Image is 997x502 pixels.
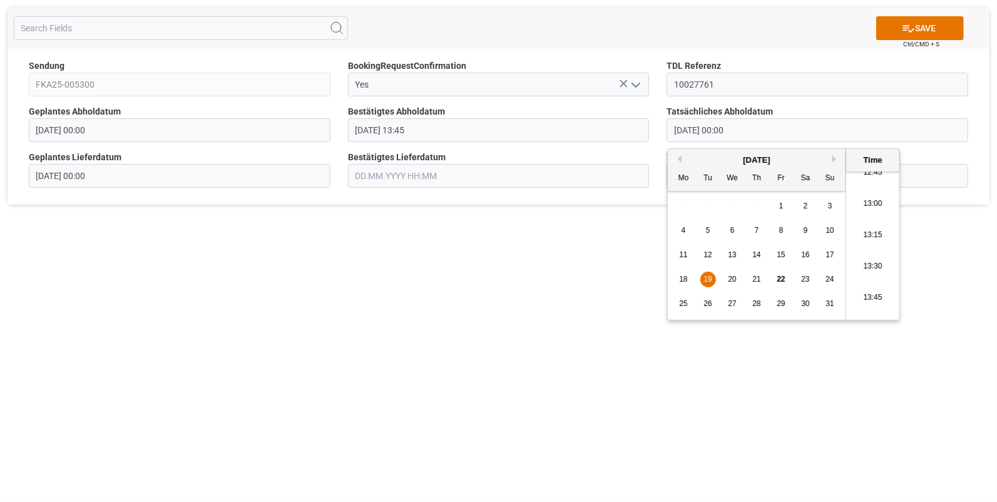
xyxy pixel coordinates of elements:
[774,198,789,214] div: Choose Friday, August 1st, 2025
[798,223,814,238] div: Choose Saturday, August 9th, 2025
[749,223,765,238] div: Choose Thursday, August 7th, 2025
[846,282,899,314] li: 13:45
[774,223,789,238] div: Choose Friday, August 8th, 2025
[29,105,121,118] span: Geplantes Abholdatum
[822,247,838,263] div: Choose Sunday, August 17th, 2025
[749,247,765,263] div: Choose Thursday, August 14th, 2025
[755,226,759,235] span: 7
[798,198,814,214] div: Choose Saturday, August 2nd, 2025
[14,16,348,40] input: Search Fields
[822,272,838,287] div: Choose Sunday, August 24th, 2025
[849,154,896,166] div: Time
[728,250,736,259] span: 13
[728,275,736,284] span: 20
[801,275,809,284] span: 23
[725,171,740,187] div: We
[725,223,740,238] div: Choose Wednesday, August 6th, 2025
[700,223,716,238] div: Choose Tuesday, August 5th, 2025
[826,226,834,235] span: 10
[749,272,765,287] div: Choose Thursday, August 21st, 2025
[29,164,330,188] input: DD.MM.YYYY HH:MM
[774,272,789,287] div: Choose Friday, August 22nd, 2025
[676,223,692,238] div: Choose Monday, August 4th, 2025
[676,247,692,263] div: Choose Monday, August 11th, 2025
[846,188,899,220] li: 13:00
[801,299,809,308] span: 30
[752,250,760,259] span: 14
[749,171,765,187] div: Th
[728,299,736,308] span: 27
[826,275,834,284] span: 24
[798,272,814,287] div: Choose Saturday, August 23rd, 2025
[682,226,686,235] span: 4
[672,194,842,316] div: month 2025-08
[676,296,692,312] div: Choose Monday, August 25th, 2025
[674,155,682,163] button: Previous Month
[752,299,760,308] span: 28
[348,59,466,73] span: BookingRequestConfirmation
[832,155,840,163] button: Next Month
[774,296,789,312] div: Choose Friday, August 29th, 2025
[828,202,832,210] span: 3
[676,272,692,287] div: Choose Monday, August 18th, 2025
[779,202,784,210] span: 1
[804,202,808,210] span: 2
[700,296,716,312] div: Choose Tuesday, August 26th, 2025
[801,250,809,259] span: 16
[777,275,785,284] span: 22
[700,247,716,263] div: Choose Tuesday, August 12th, 2025
[777,299,785,308] span: 29
[804,226,808,235] span: 9
[29,59,64,73] span: Sendung
[798,296,814,312] div: Choose Saturday, August 30th, 2025
[798,247,814,263] div: Choose Saturday, August 16th, 2025
[703,250,712,259] span: 12
[846,251,899,282] li: 13:30
[846,157,899,188] li: 12:45
[822,296,838,312] div: Choose Sunday, August 31st, 2025
[774,171,789,187] div: Fr
[826,250,834,259] span: 17
[348,105,445,118] span: Bestätigtes Abholdatum
[348,151,446,164] span: Bestätigtes Lieferdatum
[777,250,785,259] span: 15
[749,296,765,312] div: Choose Thursday, August 28th, 2025
[667,118,968,142] input: DD.MM.YYYY HH:MM
[700,171,716,187] div: Tu
[348,118,650,142] input: DD.MM.YYYY HH:MM
[667,59,721,73] span: TDL Referenz
[348,164,650,188] input: DD.MM.YYYY HH:MM
[774,247,789,263] div: Choose Friday, August 15th, 2025
[822,171,838,187] div: Su
[676,171,692,187] div: Mo
[679,275,687,284] span: 18
[29,151,121,164] span: Geplantes Lieferdatum
[668,154,846,166] div: [DATE]
[667,105,773,118] span: Tatsächliches Abholdatum
[703,299,712,308] span: 26
[846,314,899,345] li: 14:00
[826,299,834,308] span: 31
[725,272,740,287] div: Choose Wednesday, August 20th, 2025
[679,299,687,308] span: 25
[679,250,687,259] span: 11
[846,220,899,251] li: 13:15
[752,275,760,284] span: 21
[626,75,645,95] button: open menu
[798,171,814,187] div: Sa
[725,296,740,312] div: Choose Wednesday, August 27th, 2025
[822,198,838,214] div: Choose Sunday, August 3rd, 2025
[822,223,838,238] div: Choose Sunday, August 10th, 2025
[703,275,712,284] span: 19
[29,118,330,142] input: DD.MM.YYYY HH:MM
[706,226,710,235] span: 5
[700,272,716,287] div: Choose Tuesday, August 19th, 2025
[730,226,735,235] span: 6
[725,247,740,263] div: Choose Wednesday, August 13th, 2025
[876,16,964,40] button: SAVE
[779,226,784,235] span: 8
[903,39,939,49] span: Ctrl/CMD + S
